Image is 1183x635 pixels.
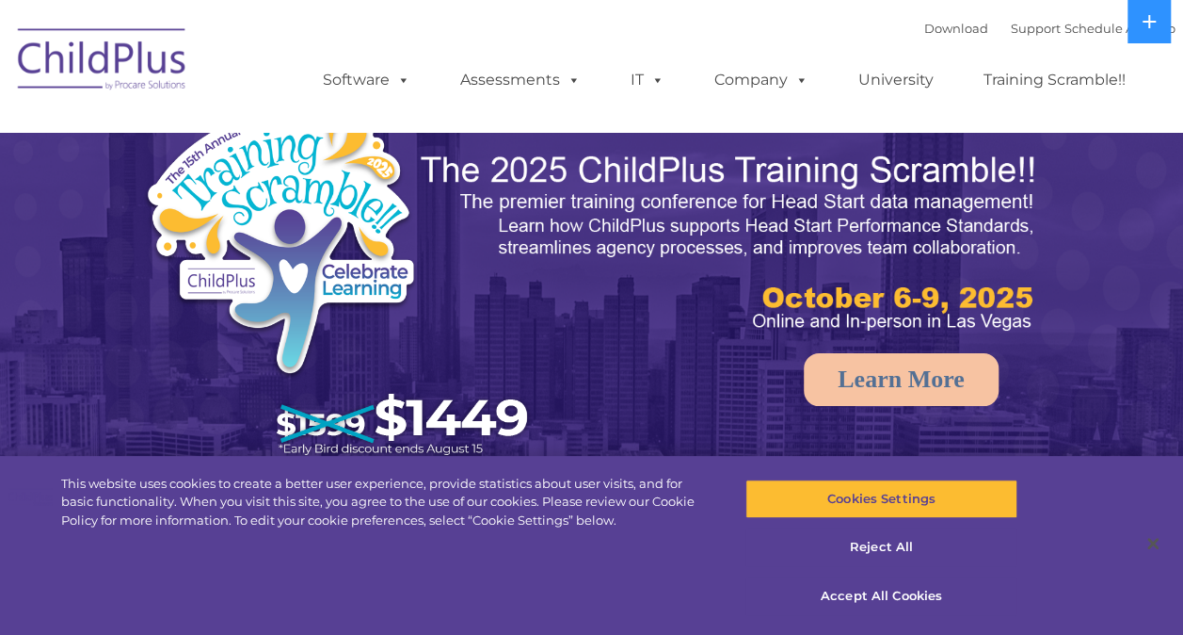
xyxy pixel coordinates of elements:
button: Reject All [745,529,1017,568]
img: ChildPlus by Procare Solutions [8,15,197,109]
div: This website uses cookies to create a better user experience, provide statistics about user visit... [61,475,710,530]
a: Software [304,61,429,99]
a: Company [695,61,827,99]
button: Cookies Settings [745,480,1017,519]
button: Close [1132,523,1174,564]
a: Schedule A Demo [1064,21,1175,36]
button: Accept All Cookies [745,577,1017,616]
font: | [924,21,1175,36]
a: IT [612,61,683,99]
a: Learn More [804,353,999,406]
a: Download [924,21,988,36]
a: University [839,61,952,99]
a: Assessments [441,61,599,99]
a: Training Scramble!! [965,61,1144,99]
a: Support [1011,21,1061,36]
